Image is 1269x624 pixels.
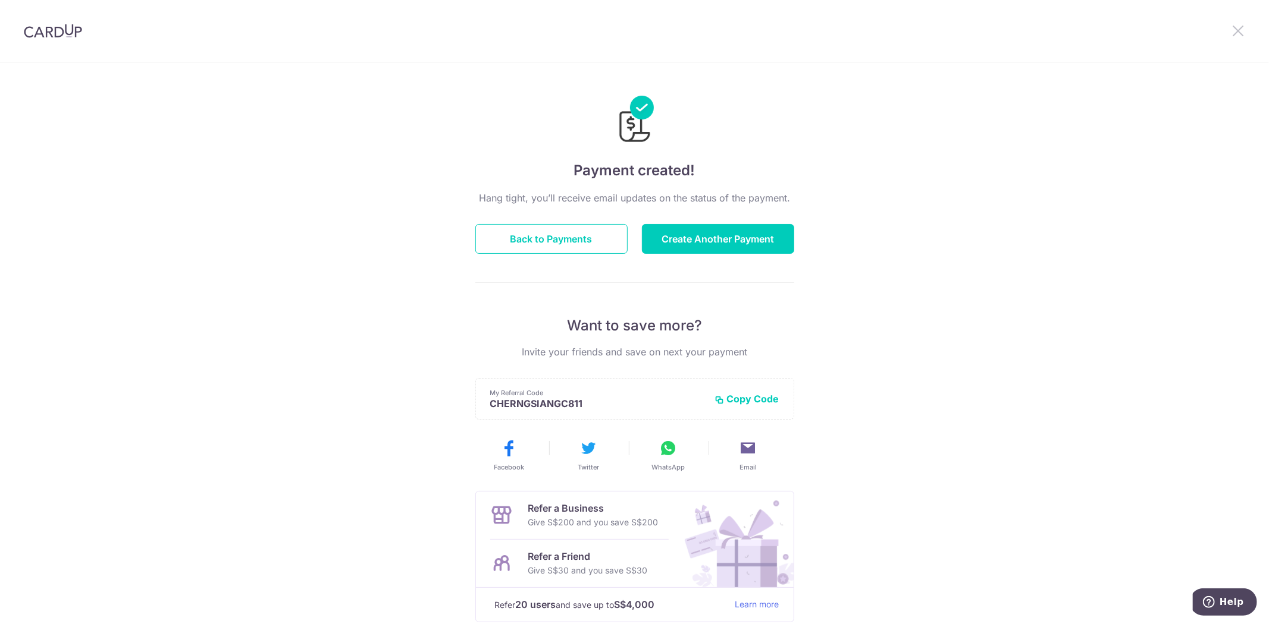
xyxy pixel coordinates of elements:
p: Refer and save up to [495,597,726,612]
span: Email [740,462,757,472]
img: Refer [673,491,794,587]
p: Give S$30 and you save S$30 [528,563,648,578]
p: Refer a Business [528,501,659,515]
p: My Referral Code [490,388,706,398]
iframe: Opens a widget where you can find more information [1193,588,1257,618]
a: Learn more [735,597,779,612]
p: Hang tight, you’ll receive email updates on the status of the payment. [475,191,794,205]
button: WhatsApp [634,439,704,472]
button: Back to Payments [475,224,628,254]
strong: S$4,000 [615,597,655,612]
span: Twitter [578,462,600,472]
p: Invite your friends and save on next your payment [475,345,794,359]
button: Email [713,439,784,472]
strong: 20 users [516,597,556,612]
h4: Payment created! [475,160,794,181]
button: Facebook [474,439,544,472]
span: Facebook [494,462,524,472]
button: Twitter [554,439,624,472]
p: Give S$200 and you save S$200 [528,515,659,530]
span: WhatsApp [652,462,685,472]
p: Refer a Friend [528,549,648,563]
img: CardUp [24,24,82,38]
button: Copy Code [715,393,779,405]
p: CHERNGSIANGC811 [490,398,706,409]
img: Payments [616,96,654,146]
button: Create Another Payment [642,224,794,254]
p: Want to save more? [475,316,794,335]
